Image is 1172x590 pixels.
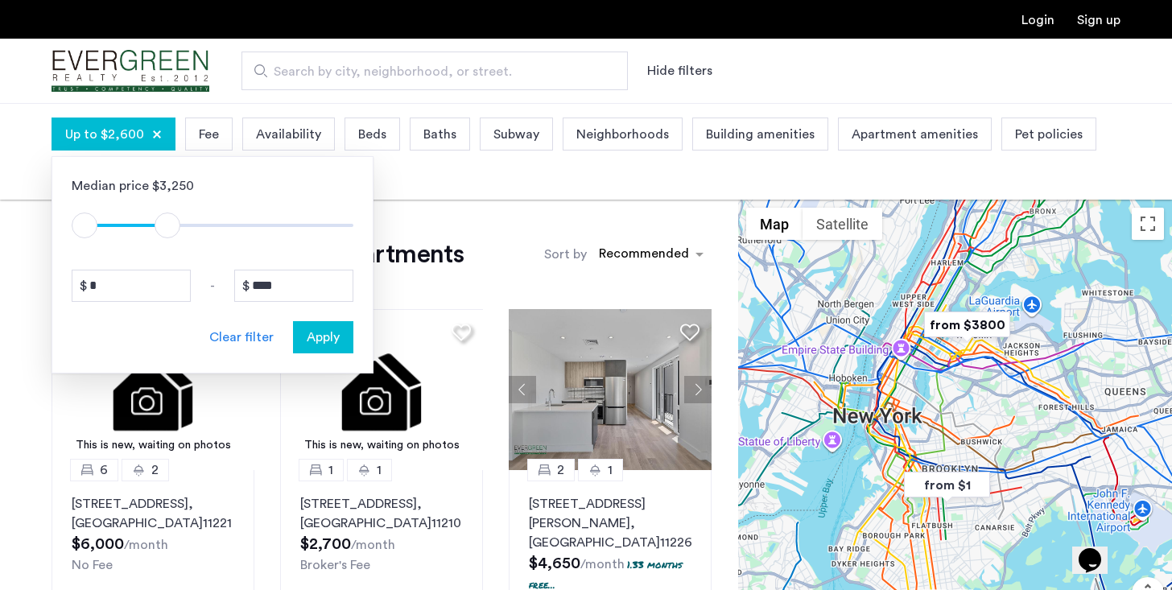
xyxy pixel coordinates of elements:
span: Fee [199,125,219,144]
span: Pet policies [1015,125,1083,144]
input: Price from [72,270,191,302]
span: ngx-slider-max [155,212,180,238]
button: button [293,321,353,353]
div: Clear filter [209,328,274,347]
span: Building amenities [706,125,815,144]
span: Apartment amenities [852,125,978,144]
span: Beds [358,125,386,144]
input: Apartment Search [241,52,628,90]
a: Registration [1077,14,1120,27]
ngx-slider: ngx-slider [72,224,353,227]
button: Show or hide filters [647,61,712,80]
span: Baths [423,125,456,144]
span: Search by city, neighborhood, or street. [274,62,583,81]
span: Subway [493,125,539,144]
img: logo [52,41,209,101]
input: Price to [234,270,353,302]
span: Up to $2,600 [65,125,144,144]
span: Neighborhoods [576,125,669,144]
span: Availability [256,125,321,144]
iframe: chat widget [1072,526,1124,574]
span: - [210,276,215,295]
span: ngx-slider [72,212,97,238]
a: Cazamio Logo [52,41,209,101]
div: Median price $3,250 [72,176,353,196]
a: Login [1021,14,1054,27]
span: Apply [307,328,340,347]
